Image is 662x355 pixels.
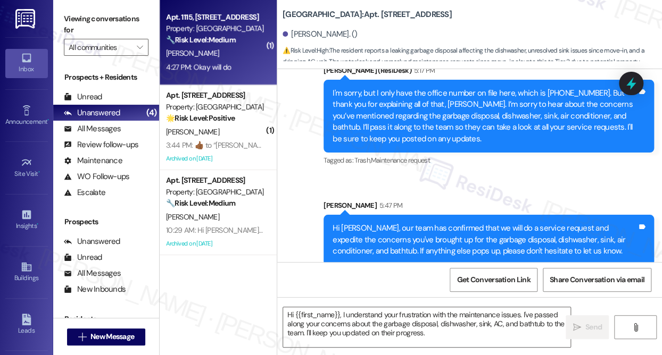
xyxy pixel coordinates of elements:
[69,39,131,56] input: All communities
[283,45,662,79] span: : The resident reports a leaking garbage disposal affecting the dishwasher, unresolved sink issue...
[5,258,48,286] a: Buildings
[64,91,102,103] div: Unread
[5,310,48,339] a: Leads
[64,123,121,134] div: All Messages
[64,107,120,119] div: Unanswered
[631,323,639,332] i: 
[283,9,452,20] b: [GEOGRAPHIC_DATA]: Apt. [STREET_ADDRESS]
[450,268,537,292] button: Get Conversation Link
[550,274,644,285] span: Share Conversation via email
[166,187,264,198] div: Property: [GEOGRAPHIC_DATA]
[585,322,602,333] span: Send
[370,156,430,165] span: Maintenance request
[53,216,159,227] div: Prospects
[166,90,264,101] div: Apt. [STREET_ADDRESS]
[166,12,264,23] div: Apt. 1115, [STREET_ADDRESS]
[333,223,637,257] div: Hi [PERSON_NAME], our team has confirmed that we will do a service request and expedite the conce...
[64,236,120,247] div: Unanswered
[324,153,654,168] div: Tagged as:
[324,65,654,80] div: [PERSON_NAME] (ResiDesk)
[573,323,581,332] i: 
[457,274,530,285] span: Get Conversation Link
[15,9,37,29] img: ResiDesk Logo
[53,72,159,83] div: Prospects + Residents
[166,23,264,34] div: Property: [GEOGRAPHIC_DATA]
[64,139,138,150] div: Review follow-ups
[166,48,219,58] span: [PERSON_NAME]
[333,88,637,145] div: I'm sorry, but I only have the office number on file here, which is [PHONE_NUMBER]. But thank you...
[144,105,159,121] div: (4)
[324,200,654,215] div: [PERSON_NAME]
[543,268,651,292] button: Share Conversation via email
[90,331,134,342] span: New Message
[166,127,219,137] span: [PERSON_NAME]
[47,116,49,124] span: •
[566,315,609,339] button: Send
[377,200,402,211] div: 5:47 PM
[166,198,235,208] strong: 🔧 Risk Level: Medium
[67,328,146,345] button: New Message
[5,49,48,78] a: Inbox
[64,171,129,182] div: WO Follow-ups
[64,187,105,198] div: Escalate
[5,206,48,234] a: Insights •
[64,252,102,263] div: Unread
[283,29,358,40] div: [PERSON_NAME]. ()
[354,156,370,165] span: Trash ,
[283,307,570,347] textarea: Hi {{first_name}}, I understand your frustration with the maintenance issues. I've passed along y...
[166,62,231,72] div: 4:27 PM: Okay will do
[166,113,235,123] strong: 🌟 Risk Level: Positive
[5,154,48,182] a: Site Visit •
[137,43,143,52] i: 
[38,168,40,176] span: •
[64,11,148,39] label: Viewing conversations for
[166,175,264,186] div: Apt. [STREET_ADDRESS]
[166,102,264,113] div: Property: [GEOGRAPHIC_DATA]
[64,268,121,279] div: All Messages
[64,284,126,295] div: New Inbounds
[165,237,266,250] div: Archived on [DATE]
[166,212,219,222] span: [PERSON_NAME]
[64,155,122,166] div: Maintenance
[165,152,266,165] div: Archived on [DATE]
[411,65,435,76] div: 5:17 PM
[166,35,235,45] strong: 🔧 Risk Level: Medium
[37,221,38,228] span: •
[78,333,86,341] i: 
[283,46,328,55] strong: ⚠️ Risk Level: High
[53,314,159,325] div: Residents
